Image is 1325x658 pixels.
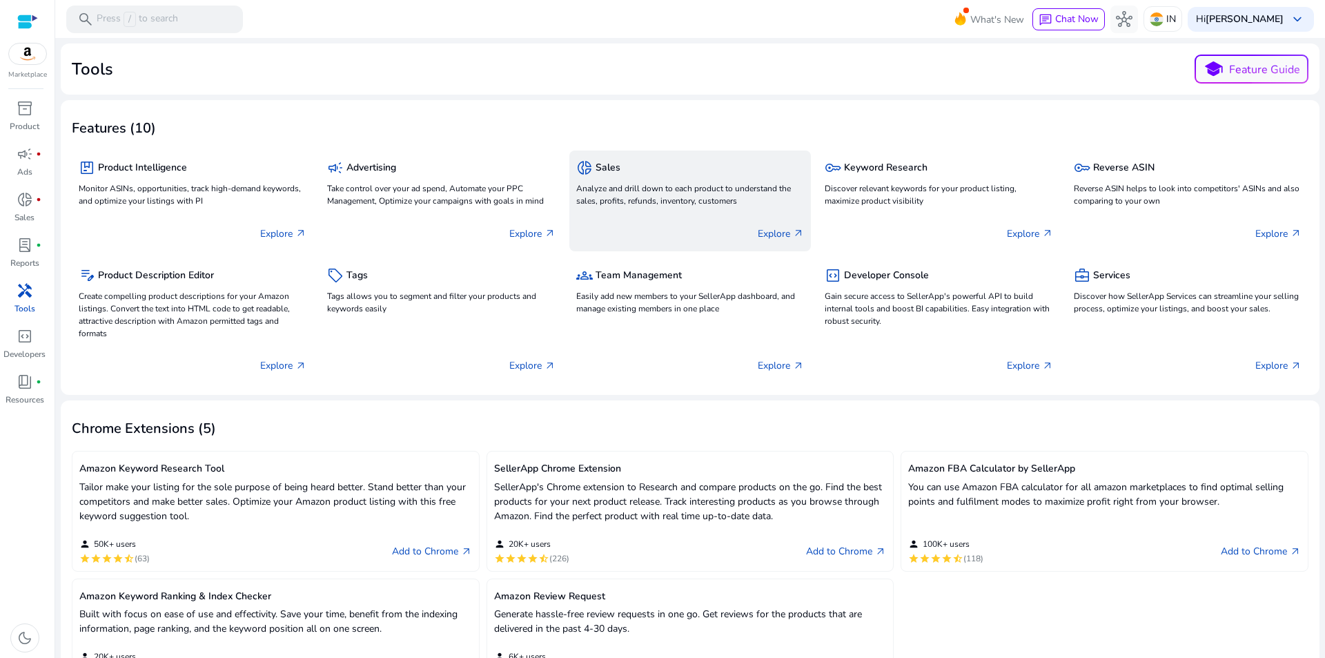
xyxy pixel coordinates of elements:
[17,191,33,208] span: donut_small
[36,197,41,202] span: fiber_manual_record
[494,553,505,564] mat-icon: star
[825,290,1052,327] p: Gain secure access to SellerApp's powerful API to build internal tools and boost BI capabilities....
[596,270,682,282] h5: Team Management
[8,70,47,80] p: Marketplace
[1074,159,1090,176] span: key
[1221,543,1301,560] a: Add to Chromearrow_outward
[79,159,95,176] span: package
[327,267,344,284] span: sell
[758,358,804,373] p: Explore
[79,553,90,564] mat-icon: star
[79,591,472,603] h5: Amazon Keyword Ranking & Index Checker
[963,553,983,564] span: (118)
[98,270,214,282] h5: Product Description Editor
[260,226,306,241] p: Explore
[494,480,887,523] p: SellerApp's Chrome extension to Research and compare products on the go. Find the best products f...
[908,539,919,550] mat-icon: person
[295,360,306,371] span: arrow_outward
[17,374,33,390] span: book_4
[6,394,44,406] p: Resources
[793,228,804,239] span: arrow_outward
[596,162,620,174] h5: Sales
[1007,226,1053,241] p: Explore
[17,282,33,299] span: handyman
[919,553,930,564] mat-icon: star
[124,12,136,27] span: /
[1055,12,1099,26] span: Chat Now
[36,151,41,157] span: fiber_manual_record
[576,159,593,176] span: donut_small
[17,237,33,253] span: lab_profile
[112,553,124,564] mat-icon: star
[509,358,556,373] p: Explore
[1007,358,1053,373] p: Explore
[14,211,35,224] p: Sales
[952,553,963,564] mat-icon: star_half
[14,302,35,315] p: Tools
[1093,270,1130,282] h5: Services
[17,630,33,646] span: dark_mode
[1289,11,1306,28] span: keyboard_arrow_down
[793,360,804,371] span: arrow_outward
[908,463,1301,475] h5: Amazon FBA Calculator by SellerApp
[1116,11,1132,28] span: hub
[72,420,216,437] h3: Chrome Extensions (5)
[544,228,556,239] span: arrow_outward
[516,553,527,564] mat-icon: star
[3,348,46,360] p: Developers
[494,463,887,475] h5: SellerApp Chrome Extension
[17,100,33,117] span: inventory_2
[1204,59,1224,79] span: school
[79,539,90,550] mat-icon: person
[923,539,970,550] span: 100K+ users
[79,182,306,207] p: Monitor ASINs, opportunities, track high-demand keywords, and optimize your listings with PI
[509,539,551,550] span: 20K+ users
[758,226,804,241] p: Explore
[295,228,306,239] span: arrow_outward
[825,159,841,176] span: key
[1206,12,1284,26] b: [PERSON_NAME]
[327,290,555,315] p: Tags allows you to segment and filter your products and keywords easily
[392,543,472,560] a: Add to Chromearrow_outward
[1042,360,1053,371] span: arrow_outward
[494,539,505,550] mat-icon: person
[36,242,41,248] span: fiber_manual_record
[72,120,156,137] h3: Features (10)
[875,546,886,557] span: arrow_outward
[9,43,46,64] img: amazon.svg
[844,270,929,282] h5: Developer Console
[346,270,368,282] h5: Tags
[970,8,1024,32] span: What's New
[1290,546,1301,557] span: arrow_outward
[94,539,136,550] span: 50K+ users
[17,146,33,162] span: campaign
[1255,226,1302,241] p: Explore
[101,553,112,564] mat-icon: star
[90,553,101,564] mat-icon: star
[1290,228,1302,239] span: arrow_outward
[825,267,841,284] span: code_blocks
[1150,12,1164,26] img: in.svg
[1074,182,1302,207] p: Reverse ASIN helps to look into competitors' ASINs and also comparing to your own
[576,267,593,284] span: groups
[79,480,472,523] p: Tailor make your listing for the sole purpose of being heard better. Stand better than your compe...
[908,480,1301,509] p: You can use Amazon FBA calculator for all amazon marketplaces to find optimal selling points and ...
[260,358,306,373] p: Explore
[1196,14,1284,24] p: Hi
[72,59,113,79] h2: Tools
[908,553,919,564] mat-icon: star
[135,553,150,564] span: (63)
[538,553,549,564] mat-icon: star_half
[1093,162,1155,174] h5: Reverse ASIN
[544,360,556,371] span: arrow_outward
[527,553,538,564] mat-icon: star
[806,543,886,560] a: Add to Chromearrow_outward
[17,166,32,178] p: Ads
[327,182,555,207] p: Take control over your ad spend, Automate your PPC Management, Optimize your campaigns with goals...
[505,553,516,564] mat-icon: star
[79,607,472,636] p: Built with focus on ease of use and effectivity. Save your time, benefit from the indexing inform...
[36,379,41,385] span: fiber_manual_record
[1074,290,1302,315] p: Discover how SellerApp Services can streamline your selling process, optimize your listings, and ...
[941,553,952,564] mat-icon: star
[844,162,927,174] h5: Keyword Research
